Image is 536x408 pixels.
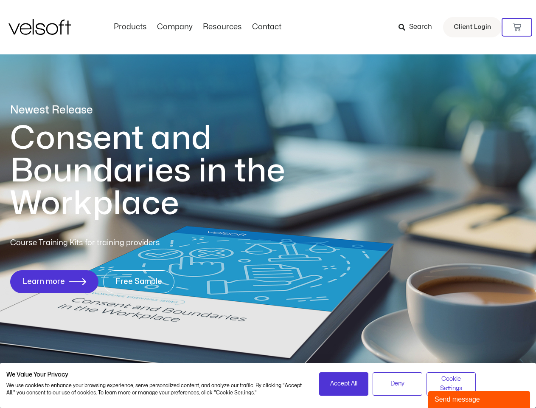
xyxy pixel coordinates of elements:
span: Client Login [454,22,491,33]
span: Deny [390,379,404,388]
p: Course Training Kits for training providers [10,237,222,249]
nav: Menu [109,23,286,32]
a: Free Sample [103,270,174,293]
p: We use cookies to enhance your browsing experience, serve personalized content, and analyze our t... [6,382,306,397]
span: Accept All [330,379,357,388]
a: ResourcesMenu Toggle [198,23,247,32]
button: Adjust cookie preferences [427,372,476,396]
h2: We Value Your Privacy [6,371,306,379]
a: Client Login [443,17,502,37]
span: Learn more [22,278,65,286]
span: Cookie Settings [432,374,471,394]
img: Velsoft Training Materials [8,19,71,35]
iframe: chat widget [428,389,532,408]
button: Deny all cookies [373,372,422,396]
a: ContactMenu Toggle [247,23,286,32]
h1: Consent and Boundaries in the Workplace [10,122,320,220]
a: Search [398,20,438,34]
span: Free Sample [115,278,162,286]
a: ProductsMenu Toggle [109,23,152,32]
button: Accept all cookies [319,372,369,396]
p: Newest Release [10,103,320,118]
a: CompanyMenu Toggle [152,23,198,32]
span: Search [409,22,432,33]
a: Learn more [10,270,98,293]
